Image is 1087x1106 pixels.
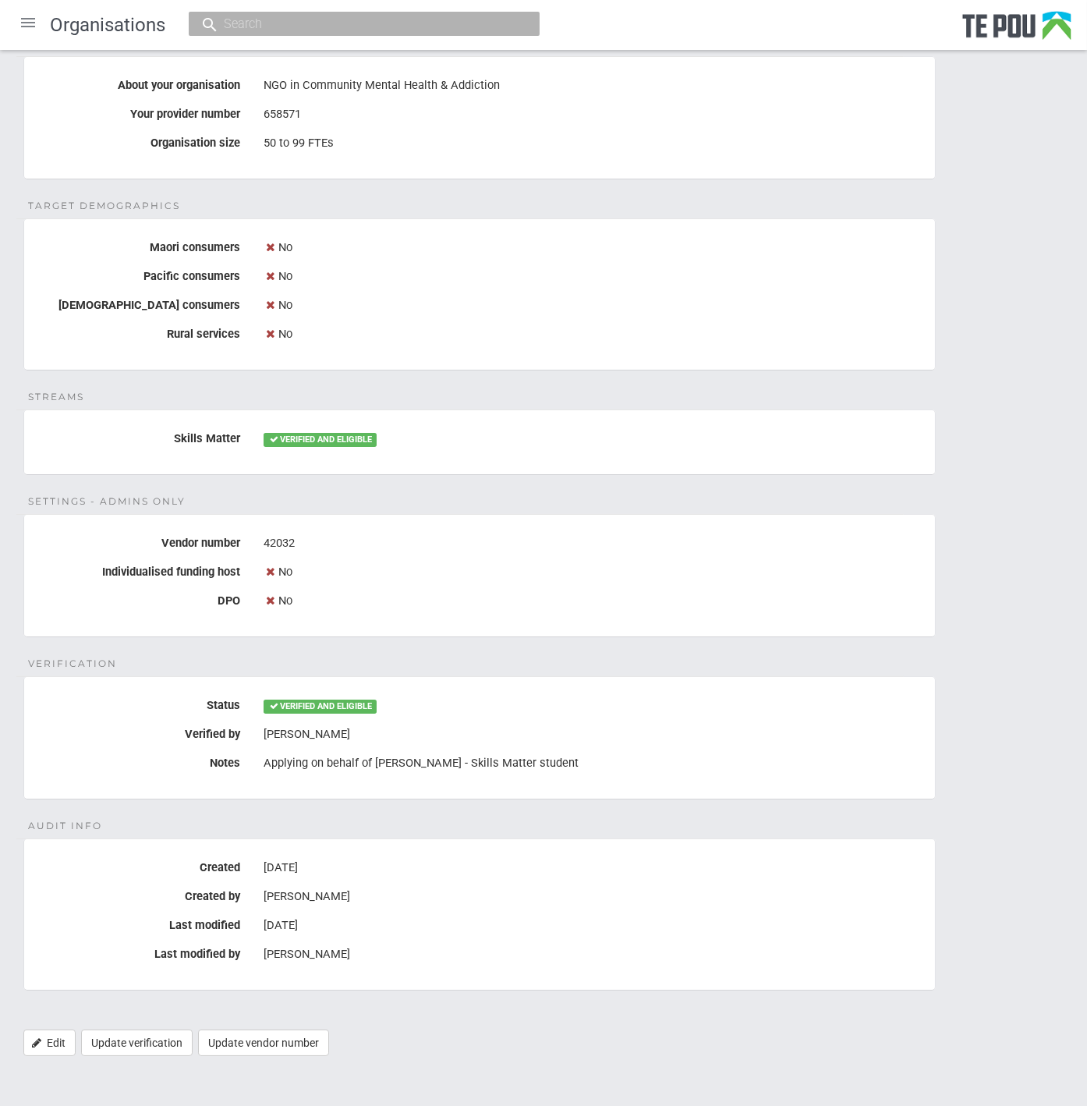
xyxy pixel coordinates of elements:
span: Settings - Admins only [28,495,186,509]
div: [PERSON_NAME] [264,884,923,910]
div: No [264,292,923,319]
div: 50 to 99 FTEs [264,130,923,157]
div: NGO in Community Mental Health & Addiction [264,73,923,99]
label: [DEMOGRAPHIC_DATA] consumers [24,292,252,312]
a: Update vendor number [198,1030,329,1056]
a: Update verification [81,1030,193,1056]
span: Audit Info [28,819,102,833]
label: Rural services [24,321,252,341]
div: [DATE] [264,855,923,881]
label: Organisation size [24,130,252,150]
div: 42032 [264,530,923,557]
label: Status [24,693,252,712]
label: Individualised funding host [24,559,252,579]
span: Streams [28,390,84,404]
label: Notes [24,750,252,770]
div: [PERSON_NAME] [264,941,923,968]
div: 658571 [264,101,923,128]
label: About your organisation [24,73,252,92]
span: Target demographics [28,199,180,213]
label: Verified by [24,721,252,741]
div: [DATE] [264,913,923,939]
label: Vendor number [24,530,252,550]
div: No [264,264,923,290]
label: Created by [24,884,252,903]
div: Applying on behalf of [PERSON_NAME] - Skills Matter student [264,750,923,777]
div: No [264,559,923,586]
label: Last modified [24,913,252,932]
label: Created [24,855,252,874]
div: [PERSON_NAME] [264,721,923,748]
label: Maori consumers [24,235,252,254]
div: VERIFIED AND ELIGIBLE [264,433,377,447]
span: Verification [28,657,117,671]
div: VERIFIED AND ELIGIBLE [264,700,377,714]
div: No [264,321,923,348]
a: Edit [23,1030,76,1056]
div: No [264,588,923,615]
label: Your provider number [24,101,252,121]
label: Last modified by [24,941,252,961]
label: Pacific consumers [24,264,252,283]
label: DPO [24,588,252,608]
label: Skills Matter [24,426,252,445]
div: No [264,235,923,261]
input: Search [219,16,494,32]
